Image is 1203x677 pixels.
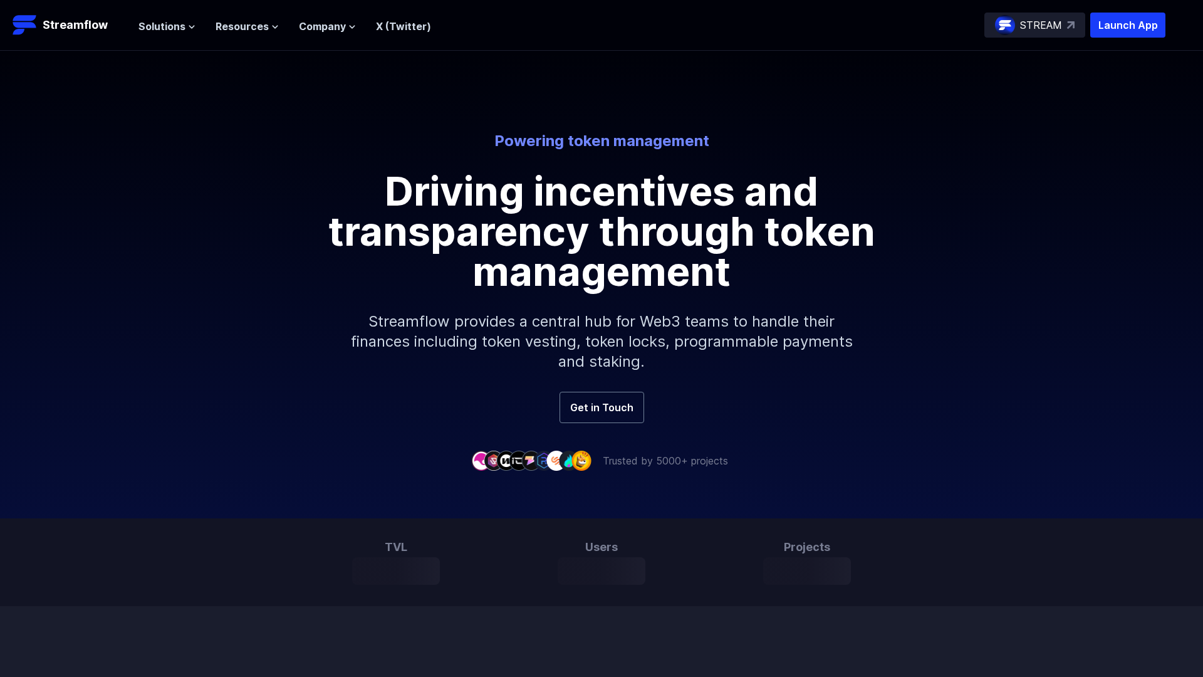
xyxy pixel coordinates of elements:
p: Trusted by 5000+ projects [603,453,728,468]
a: STREAM [984,13,1085,38]
img: company-1 [471,451,491,470]
a: X (Twitter) [376,20,431,33]
h1: Driving incentives and transparency through token management [320,171,883,291]
img: company-6 [534,451,554,470]
img: company-4 [509,451,529,470]
a: Streamflow [13,13,126,38]
h3: Users [558,538,645,556]
p: STREAM [1020,18,1062,33]
button: Resources [216,19,279,34]
p: Powering token management [254,131,949,151]
img: company-3 [496,451,516,470]
a: Get in Touch [560,392,644,423]
span: Company [299,19,346,34]
img: company-8 [559,451,579,470]
img: company-9 [571,451,591,470]
span: Solutions [138,19,185,34]
img: company-5 [521,451,541,470]
h3: Projects [763,538,851,556]
img: top-right-arrow.svg [1067,21,1075,29]
p: Streamflow [43,16,108,34]
img: company-2 [484,451,504,470]
span: Resources [216,19,269,34]
button: Launch App [1090,13,1165,38]
button: Solutions [138,19,195,34]
img: company-7 [546,451,566,470]
button: Company [299,19,356,34]
h3: TVL [352,538,440,556]
img: streamflow-logo-circle.png [995,15,1015,35]
img: Streamflow Logo [13,13,38,38]
p: Streamflow provides a central hub for Web3 teams to handle their finances including token vesting... [332,291,871,392]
